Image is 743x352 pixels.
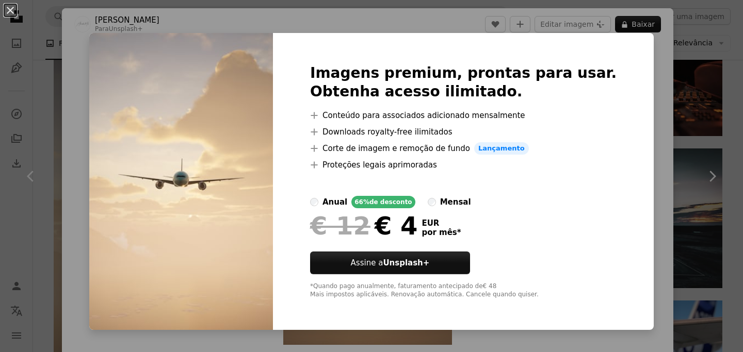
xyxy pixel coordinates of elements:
li: Conteúdo para associados adicionado mensalmente [310,109,617,122]
li: Downloads royalty-free ilimitados [310,126,617,138]
input: mensal [428,198,436,206]
span: Lançamento [474,142,529,155]
strong: Unsplash+ [383,258,429,267]
li: Corte de imagem e remoção de fundo [310,142,617,155]
span: € 12 [310,212,370,239]
div: mensal [440,196,471,208]
div: 66% de desconto [351,196,415,208]
span: EUR [422,219,461,228]
div: € 4 [310,212,417,239]
input: anual66%de desconto [310,198,318,206]
div: *Quando pago anualmente, faturamento antecipado de € 48 Mais impostos aplicáveis. Renovação autom... [310,282,617,299]
div: anual [322,196,347,208]
li: Proteções legais aprimoradas [310,159,617,171]
h2: Imagens premium, prontas para usar. Obtenha acesso ilimitado. [310,64,617,101]
button: Assine aUnsplash+ [310,252,470,274]
img: premium_photo-1679830513873-5f9163fcc04a [89,33,273,330]
span: por mês * [422,228,461,237]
